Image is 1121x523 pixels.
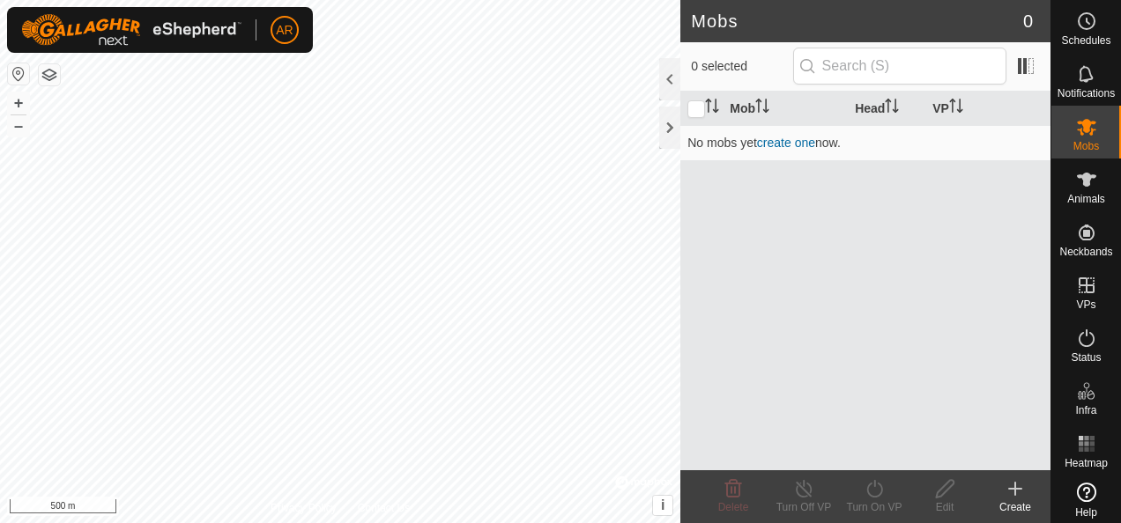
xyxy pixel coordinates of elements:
[768,499,839,515] div: Turn Off VP
[358,500,410,516] a: Contact Us
[1067,194,1105,204] span: Animals
[1075,405,1096,416] span: Infra
[8,92,29,114] button: +
[949,101,963,115] p-sorticon: Activate to sort
[680,125,1050,160] td: No mobs yet now.
[21,14,241,46] img: Gallagher Logo
[1058,88,1115,99] span: Notifications
[909,499,980,515] div: Edit
[39,64,60,85] button: Map Layers
[839,499,909,515] div: Turn On VP
[718,501,749,513] span: Delete
[1076,299,1095,310] span: VPs
[925,92,1050,126] th: VP
[661,497,664,512] span: i
[757,136,815,150] a: create one
[755,101,769,115] p-sorticon: Activate to sort
[8,63,29,85] button: Reset Map
[271,500,337,516] a: Privacy Policy
[1071,352,1101,363] span: Status
[885,101,899,115] p-sorticon: Activate to sort
[1061,35,1110,46] span: Schedules
[1073,141,1099,151] span: Mobs
[793,48,1006,85] input: Search (S)
[691,57,792,76] span: 0 selected
[1065,458,1108,468] span: Heatmap
[276,21,293,40] span: AR
[653,496,672,515] button: i
[723,92,848,126] th: Mob
[691,11,1023,32] h2: Mobs
[848,92,925,126] th: Head
[1023,8,1033,34] span: 0
[980,499,1050,515] div: Create
[8,115,29,136] button: –
[1075,507,1097,518] span: Help
[1059,247,1112,257] span: Neckbands
[705,101,719,115] p-sorticon: Activate to sort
